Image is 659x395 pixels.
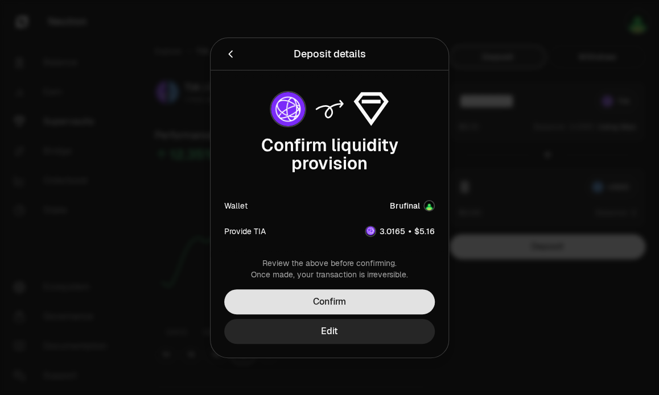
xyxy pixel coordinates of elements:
[224,200,248,211] div: Wallet
[224,257,435,280] div: Review the above before confirming. Once made, your transaction is irreversible.
[425,201,434,210] img: Account Image
[294,46,366,62] div: Deposit details
[390,200,435,211] button: BrufinalAccount Image
[366,226,375,235] img: TIA Logo
[271,92,305,126] img: TIA Logo
[390,200,420,211] div: Brufinal
[224,225,266,236] div: Provide TIA
[224,46,237,62] button: Back
[224,319,435,344] button: Edit
[224,289,435,314] button: Confirm
[224,136,435,173] div: Confirm liquidity provision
